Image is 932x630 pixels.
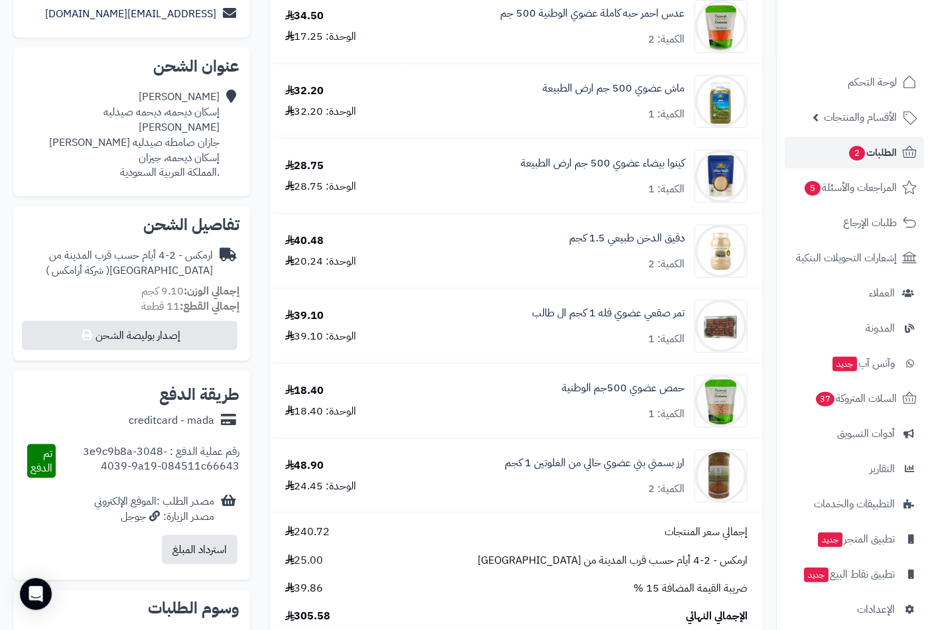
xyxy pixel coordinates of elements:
[796,249,897,267] span: إشعارات التحويلات البنكية
[785,242,924,274] a: إشعارات التحويلات البنكية
[285,383,324,399] div: 18.40
[785,66,924,98] a: لوحة التحكم
[848,143,897,162] span: الطلبات
[285,308,324,324] div: 39.10
[695,225,747,278] img: 1744003351-%D8%AF%D9%82%D9%8A%D9%82%20%D8%A7%D9%84%D8%AF%D8%AE%D9%86%20%D8%B7%D8%A8%D9%8A%D8%B9%D...
[285,233,324,249] div: 40.48
[815,389,897,408] span: السلات المتروكة
[180,298,239,314] strong: إجمالي القطع:
[785,383,924,414] a: السلات المتروكة37
[478,553,748,568] span: ارمكس - 2-4 أيام حسب قرب المدينة من [GEOGRAPHIC_DATA]
[832,357,857,371] span: جديد
[785,558,924,590] a: تطبيق نقاط البيعجديد
[686,609,748,625] span: الإجمالي النهائي
[24,58,239,74] h2: عنوان الشحن
[56,444,239,479] div: رقم عملية الدفع : 3e9c9b8a-3048-4039-9a19-084511c66643
[633,581,748,596] span: ضريبة القيمة المضافة 15 %
[803,178,897,197] span: المراجعات والأسئلة
[695,300,747,353] img: 1695391513-4lnXz8YtSazCSYWTSCM3dEflHkWChHIemKlTuTwY-90x90.jpg
[24,601,239,617] h2: وسوم الطلبات
[22,321,237,350] button: إصدار بوليصة الشحن
[285,104,357,119] div: الوحدة: 32.20
[285,9,324,24] div: 34.50
[648,32,685,47] div: الكمية: 2
[843,214,897,232] span: طلبات الإرجاع
[869,284,895,302] span: العملاء
[818,533,842,547] span: جديد
[785,207,924,239] a: طلبات الإرجاع
[866,319,895,338] span: المدونة
[785,594,924,625] a: الإعدادات
[285,329,357,344] div: الوحدة: 39.10
[824,108,897,127] span: الأقسام والمنتجات
[285,553,324,568] span: 25.00
[848,145,865,160] span: 2
[532,306,685,321] a: تمر صقعي عضوي فله 1 كجم ال طالب
[285,29,357,44] div: الوحدة: 17.25
[648,332,685,347] div: الكمية: 1
[785,418,924,450] a: أدوات التسويق
[521,156,685,171] a: كينوا بيضاء عضوي 500 جم ارض الطبيعة
[803,565,895,584] span: تطبيق نقاط البيع
[159,387,239,403] h2: طريقة الدفع
[285,609,331,625] span: 305.58
[648,257,685,272] div: الكمية: 2
[695,75,747,128] img: 10124c61-3f4e-40cc-95c7-4104f6e834e7-90x90.jpg
[285,404,357,419] div: الوحدة: 18.40
[184,283,239,299] strong: إجمالي الوزن:
[648,407,685,422] div: الكمية: 1
[815,391,835,407] span: 37
[648,107,685,122] div: الكمية: 1
[562,381,685,396] a: حمص عضوي 500جم الوطنية
[870,460,895,478] span: التقارير
[665,525,748,540] span: إجمالي سعر المنتجات
[24,217,239,233] h2: تفاصيل الشحن
[20,578,52,610] div: Open Intercom Messenger
[804,568,829,582] span: جديد
[785,277,924,309] a: العملاء
[162,535,237,564] button: استرداد المبلغ
[94,494,214,525] div: مصدر الطلب :الموقع الإلكتروني
[285,179,357,194] div: الوحدة: 28.75
[46,263,109,279] span: ( شركة أرامكس )
[129,413,214,428] div: creditcard - mada
[285,254,357,269] div: الوحدة: 20.24
[831,354,895,373] span: وآتس آب
[785,137,924,168] a: الطلبات2
[785,172,924,204] a: المراجعات والأسئلة5
[500,6,685,21] a: عدس احمر حبه كاملة عضوي الوطنية 500 جم
[814,495,895,513] span: التطبيقات والخدمات
[285,581,324,596] span: 39.86
[804,180,821,196] span: 5
[785,488,924,520] a: التطبيقات والخدمات
[817,530,895,548] span: تطبيق المتجر
[785,347,924,379] a: وآتس آبجديد
[94,509,214,525] div: مصدر الزيارة: جوجل
[785,523,924,555] a: تطبيق المتجرجديد
[285,525,330,540] span: 240.72
[848,73,897,92] span: لوحة التحكم
[695,450,747,503] img: 1685978851-%D8%A7%D8%B1%D8%B2%20%D8%A8%D8%B3%D9%85%D8%AA%D9%8A%20%D8%B7%D9%88%D9%8A%D9%84%20%D8%A...
[648,481,685,497] div: الكمية: 2
[285,84,324,99] div: 32.20
[141,298,239,314] small: 11 قطعة
[837,424,895,443] span: أدوات التسويق
[785,453,924,485] a: التقارير
[785,312,924,344] a: المدونة
[695,150,747,203] img: 1684788016-white_quinoa_1-90x90.jpg
[45,6,216,22] a: [EMAIL_ADDRESS][DOMAIN_NAME]
[648,182,685,197] div: الكمية: 1
[857,600,895,619] span: الإعدادات
[285,158,324,174] div: 28.75
[31,446,52,477] span: تم الدفع
[569,231,685,246] a: دقيق الدخن طبيعي 1.5 كجم
[285,479,357,494] div: الوحدة: 24.45
[505,456,685,471] a: ارز بسمتي بني عضوي خالي من الغلوتين 1 كجم
[543,81,685,96] a: ماش عضوي 500 جم ارض الطبيعة
[141,283,239,299] small: 9.10 كجم
[285,458,324,473] div: 48.90
[695,375,747,428] img: 1690580761-6281062538272-90x90.jpg
[842,24,919,52] img: logo-2.png
[24,90,220,180] div: [PERSON_NAME] إسكان ديحمه، ديحمه صيدليه [PERSON_NAME] جازان صامطه صيدليه [PERSON_NAME] إسكان ديحم...
[24,248,213,279] div: ارمكس - 2-4 أيام حسب قرب المدينة من [GEOGRAPHIC_DATA]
